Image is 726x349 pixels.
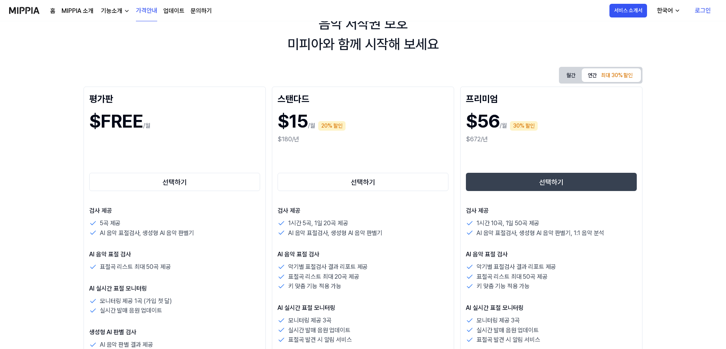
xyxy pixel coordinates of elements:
button: 선택하기 [89,173,260,191]
div: 최대 30% 할인 [599,70,635,81]
p: 모니터링 제공 3곡 [288,316,331,325]
button: 선택하기 [466,173,637,191]
p: 모니터링 제공 3곡 [477,316,519,325]
p: /월 [308,121,315,130]
img: down [124,8,130,14]
button: 선택하기 [278,173,448,191]
div: $180/년 [278,135,448,144]
p: 1시간 10곡, 1일 50곡 제공 [477,218,539,228]
p: AI 음악 표절검사, 생성형 AI 음악 판별기, 1:1 음악 분석 [477,228,604,238]
p: 검사 제공 [466,206,637,215]
p: 표절곡 발견 시 알림 서비스 [477,335,540,345]
div: 스탠다드 [278,92,448,104]
p: 키 맞춤 기능 적용 가능 [477,281,530,291]
button: 서비스 소개서 [609,4,647,17]
button: 월간 [560,68,582,82]
h1: $56 [466,107,500,135]
p: AI 음악 표절검사, 생성형 AI 음악 판별기 [288,228,382,238]
a: 업데이트 [163,6,185,16]
p: 표절곡 발견 시 알림 서비스 [288,335,352,345]
a: 문의하기 [191,6,212,16]
p: 실시간 발매 음원 업데이트 [477,325,539,335]
p: /월 [143,121,150,130]
p: AI 음악 표절 검사 [466,250,637,259]
p: 모니터링 제공 1곡 (가입 첫 달) [100,296,172,306]
p: AI 실시간 표절 모니터링 [278,303,448,313]
p: 표절곡 리스트 최대 20곡 제공 [288,272,359,282]
a: 선택하기 [466,171,637,193]
p: 표절곡 리스트 최대 50곡 제공 [477,272,547,282]
p: AI 실시간 표절 모니터링 [466,303,637,313]
div: $672/년 [466,135,637,144]
h1: $FREE [89,107,143,135]
div: 평가판 [89,92,260,104]
p: AI 음악 표절검사, 생성형 AI 음악 판별기 [100,228,194,238]
p: /월 [500,121,507,130]
div: 기능소개 [99,6,124,16]
a: 가격안내 [136,0,157,21]
button: 연간 [582,68,641,82]
p: 실시간 발매 음원 업데이트 [100,306,162,316]
p: AI 음악 표절 검사 [89,250,260,259]
p: 생성형 AI 판별 검사 [89,328,260,337]
a: 홈 [50,6,55,16]
p: 악기별 표절검사 결과 리포트 제공 [288,262,368,272]
p: 1시간 5곡, 1일 20곡 제공 [288,218,348,228]
div: 20% 할인 [318,121,346,131]
a: 선택하기 [278,171,448,193]
p: 키 맞춤 기능 적용 가능 [288,281,341,291]
p: 실시간 발매 음원 업데이트 [288,325,350,335]
div: 프리미엄 [466,92,637,104]
p: 악기별 표절검사 결과 리포트 제공 [477,262,556,272]
div: 한국어 [655,6,674,15]
p: 검사 제공 [89,206,260,215]
p: AI 음악 표절 검사 [278,250,448,259]
p: 검사 제공 [278,206,448,215]
div: 30% 할인 [510,121,538,131]
p: 표절곡 리스트 최대 50곡 제공 [100,262,170,272]
h1: $15 [278,107,308,135]
button: 한국어 [651,3,685,18]
button: 기능소개 [99,6,130,16]
a: 선택하기 [89,171,260,193]
p: AI 실시간 표절 모니터링 [89,284,260,293]
a: MIPPIA 소개 [62,6,93,16]
p: 5곡 제공 [100,218,120,228]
